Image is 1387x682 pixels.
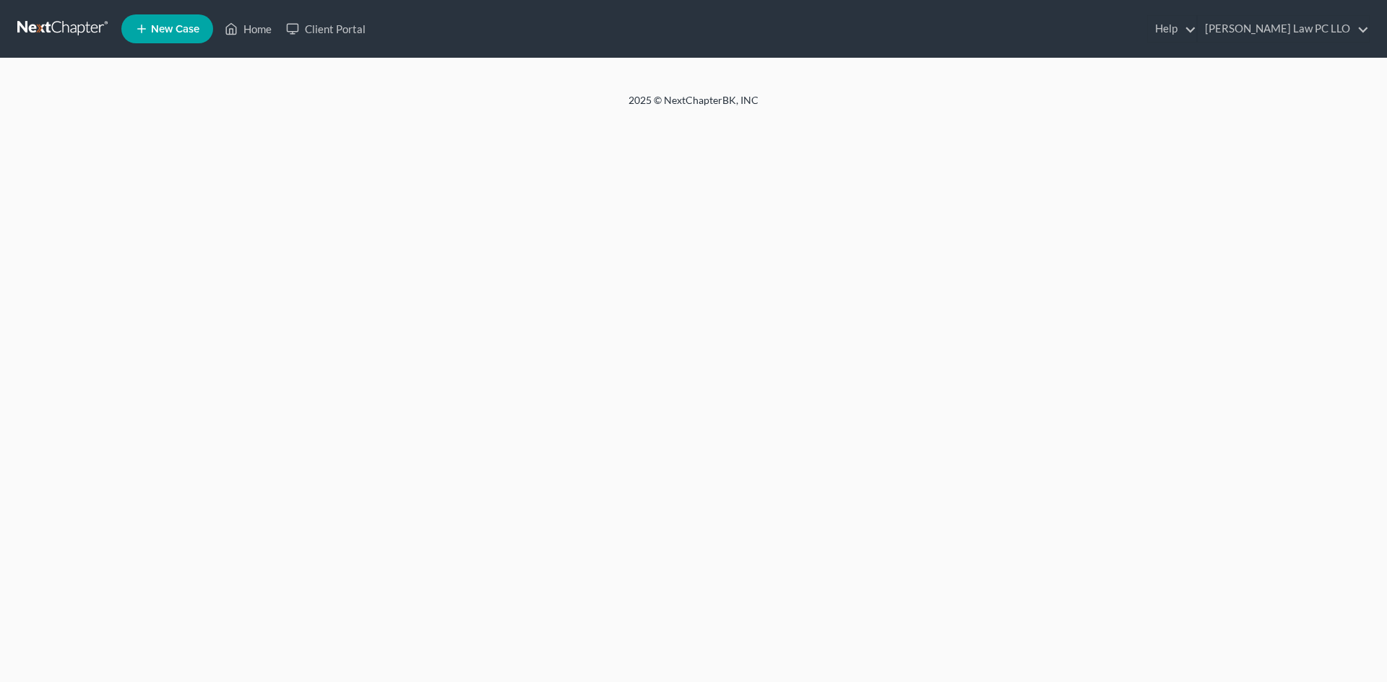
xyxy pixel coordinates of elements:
[217,16,279,42] a: Home
[282,93,1105,119] div: 2025 © NextChapterBK, INC
[121,14,213,43] new-legal-case-button: New Case
[279,16,373,42] a: Client Portal
[1148,16,1196,42] a: Help
[1198,16,1369,42] a: [PERSON_NAME] Law PC LLO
